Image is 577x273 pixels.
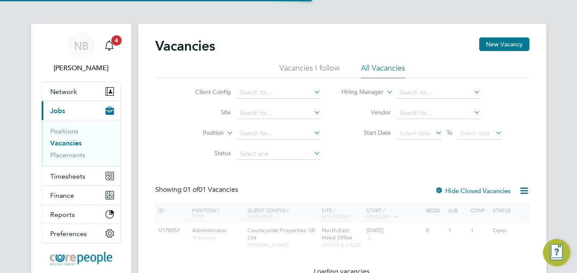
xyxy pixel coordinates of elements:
[111,35,122,45] span: 4
[397,87,480,99] input: Search for...
[155,37,215,54] h2: Vacancies
[435,187,511,195] label: Hide Closed Vacancies
[41,32,121,73] a: NB[PERSON_NAME]
[50,139,82,147] a: Vacancies
[74,40,88,51] span: NB
[175,129,224,137] label: Position
[41,63,121,73] span: Niki Byrne
[361,63,405,78] li: All Vacancies
[400,129,430,137] span: Select date
[479,37,529,51] button: New Vacancy
[444,127,455,138] span: To
[42,205,121,224] button: Reports
[397,107,480,119] input: Search for...
[543,239,570,266] button: Engage Resource Center
[182,149,231,157] label: Status
[41,252,121,265] a: Go to home page
[50,88,77,96] span: Network
[182,88,231,96] label: Client Config
[50,230,87,238] span: Preferences
[42,224,121,243] button: Preferences
[101,32,118,60] a: 4
[342,108,391,116] label: Vendor
[460,129,490,137] span: Select date
[50,210,75,219] span: Reports
[183,185,199,194] span: 01 of
[42,120,121,166] div: Jobs
[42,167,121,185] button: Timesheets
[237,148,321,160] input: Select one
[50,127,78,135] a: Positions
[42,82,121,101] button: Network
[342,129,391,136] label: Start Date
[50,172,85,180] span: Timesheets
[237,107,321,119] input: Search for...
[50,252,112,265] img: corepeople-logo-retina.png
[237,87,321,99] input: Search for...
[50,151,85,159] a: Placements
[155,185,240,194] div: Showing
[50,191,74,199] span: Finance
[42,101,121,120] button: Jobs
[335,88,384,97] label: Hiring Manager
[237,128,321,139] input: Search for...
[182,108,231,116] label: Site
[50,107,65,115] span: Jobs
[279,63,340,78] li: Vacancies I follow
[42,186,121,205] button: Finance
[183,185,238,194] span: 01 Vacancies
